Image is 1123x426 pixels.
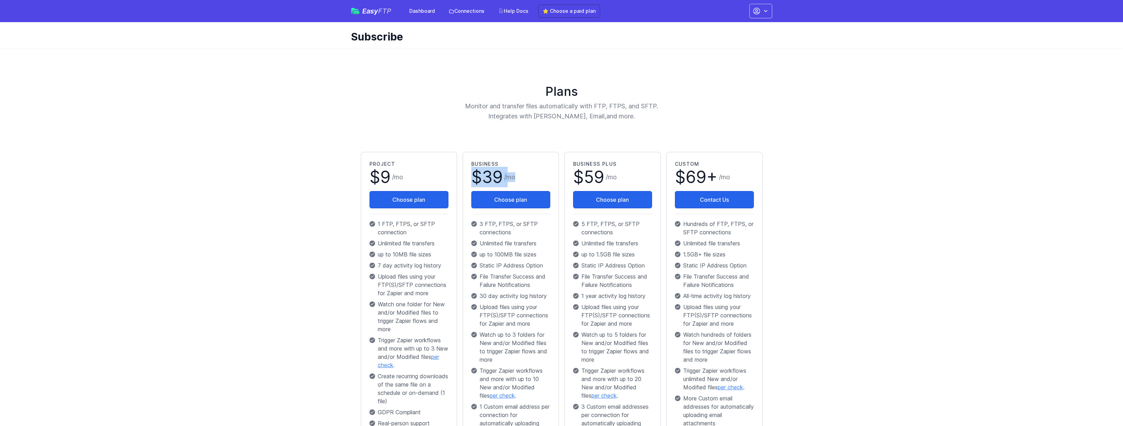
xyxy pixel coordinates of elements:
[573,191,652,208] button: Choose plan
[573,250,652,259] p: up to 1.5GB file sizes
[506,173,515,181] span: mo
[480,366,550,400] span: Trigger Zapier workflows and more with up to 10 New and/or Modified files .
[591,392,617,399] a: per check
[471,191,550,208] button: Choose plan
[573,330,652,364] p: Watch up to 5 folders for New and/or Modified files to trigger Zapier flows and more
[573,272,652,289] p: File Transfer Success and Failure Notifications
[369,239,448,247] p: Unlimited file transfers
[606,172,617,182] span: /
[471,239,550,247] p: Unlimited file transfers
[351,8,359,14] img: easyftp_logo.png
[351,8,391,15] a: EasyFTP
[369,169,391,185] span: $
[471,169,503,185] span: $
[369,261,448,270] p: 7 day activity log history
[608,173,617,181] span: mo
[573,239,652,247] p: Unlimited file transfers
[675,292,754,300] p: All-time activity log history
[471,161,550,167] h2: Business
[675,303,754,328] p: Upload files using your FTP(S)/SFTP connections for Zapier and more
[471,220,550,236] p: 3 FTP, FTPS, or SFTP connections
[683,366,754,391] span: Trigger Zapier workflows unlimited New and/or Modified files .
[686,167,718,187] span: 69+
[405,5,439,17] a: Dashboard
[378,353,439,369] a: per check
[471,261,550,270] p: Static IP Address Option
[1088,391,1115,418] iframe: Drift Widget Chat Controller
[369,220,448,236] p: 1 FTP, FTPS, or SFTP connection
[380,167,391,187] span: 9
[675,220,754,236] p: Hundreds of FTP, FTPS, or SFTP connections
[573,161,652,167] h2: Business Plus
[378,336,448,369] span: Trigger Zapier workflows and more with up to 3 New and/or Modified files .
[675,239,754,247] p: Unlimited file transfers
[369,372,448,405] p: Create recurring downloads of the same file on a schedule or on-demand (1 file)
[369,300,448,333] p: Watch one folder for New and/or Modified files to trigger Zapier flows and more
[675,250,754,259] p: 1.5GB+ file sizes
[718,384,743,391] a: per check
[392,172,403,182] span: /
[538,4,600,18] a: ⭐ Choose a paid plan
[675,330,754,364] p: Watch hundreds of folders for New and/or Modified files to trigger Zapier flows and more
[394,173,403,181] span: mo
[581,366,652,400] span: Trigger Zapier workflows and more with up to 20 New and/or Modified files .
[471,272,550,289] p: File Transfer Success and Failure Notifications
[471,292,550,300] p: 30 day activity log history
[369,408,448,416] p: GDPR Compliant
[369,272,448,297] p: Upload files using your FTP(S)/SFTP connections for Zapier and more
[573,261,652,270] p: Static IP Address Option
[369,191,448,208] button: Choose plan
[573,303,652,328] p: Upload files using your FTP(S)/SFTP connections for Zapier and more
[369,250,448,259] p: up to 10MB file sizes
[351,30,767,43] h1: Subscribe
[504,172,515,182] span: /
[426,101,697,121] p: Monitor and transfer files automatically with FTP, FTPS, and SFTP. Integrates with [PERSON_NAME],...
[675,191,754,208] a: Contact Us
[675,169,718,185] span: $
[471,303,550,328] p: Upload files using your FTP(S)/SFTP connections for Zapier and more
[573,169,604,185] span: $
[369,161,448,167] h2: Project
[490,392,515,399] a: per check
[573,220,652,236] p: 5 FTP, FTPS, or SFTP connections
[584,167,604,187] span: 59
[719,172,730,182] span: /
[573,292,652,300] p: 1 year activity log history
[471,330,550,364] p: Watch up to 3 folders for New and/or Modified files to trigger Zapier flows and more
[358,84,765,98] h1: Plans
[721,173,730,181] span: mo
[445,5,489,17] a: Connections
[675,272,754,289] p: File Transfer Success and Failure Notifications
[482,167,503,187] span: 39
[362,8,391,15] span: Easy
[471,250,550,259] p: up to 100MB file sizes
[675,161,754,167] h2: Custom
[378,7,391,15] span: FTP
[494,5,533,17] a: Help Docs
[675,261,754,270] p: Static IP Address Option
